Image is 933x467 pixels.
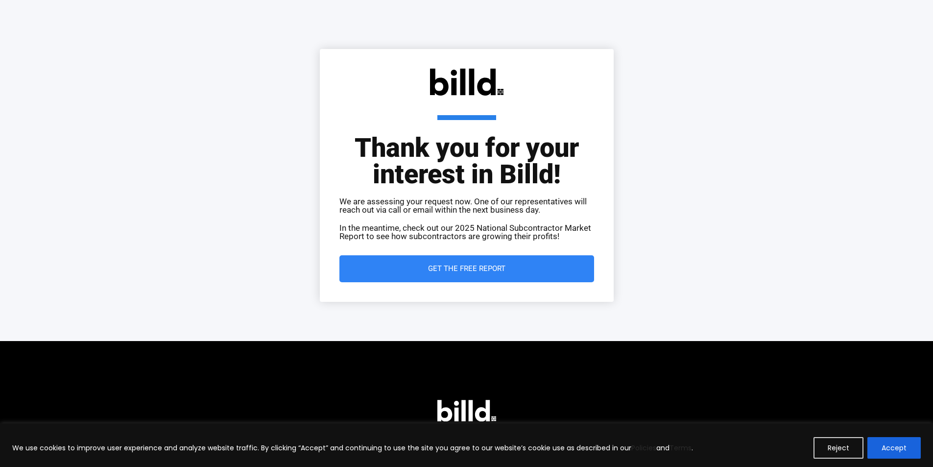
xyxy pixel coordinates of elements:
p: In the meantime, check out our 2025 National Subcontractor Market Report to see how subcontractor... [339,224,594,241]
span: Get the Free Report [428,265,505,272]
a: Get the Free Report [339,255,594,282]
button: Reject [813,437,863,459]
p: We use cookies to improve user experience and analyze website traffic. By clicking “Accept” and c... [12,442,693,454]
a: Terms [670,443,692,453]
h1: Thank you for your interest in Billd! [339,115,594,188]
button: Accept [867,437,921,459]
a: Policies [631,443,656,453]
p: We are assessing your request now. One of our representatives will reach out via call or email wi... [339,197,594,214]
